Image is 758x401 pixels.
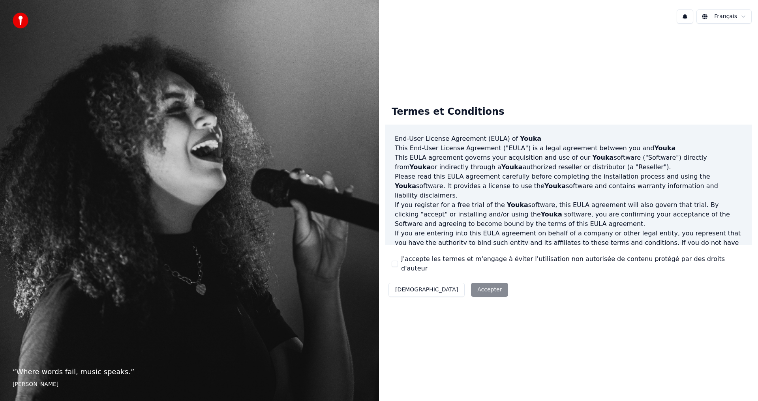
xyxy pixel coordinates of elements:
div: Termes et Conditions [385,99,510,125]
span: Youka [544,182,566,190]
footer: [PERSON_NAME] [13,380,366,388]
span: Youka [654,144,675,152]
span: Youka [501,163,523,171]
p: “ Where words fail, music speaks. ” [13,366,366,377]
p: This EULA agreement governs your acquisition and use of our software ("Software") directly from o... [395,153,742,172]
label: J'accepte les termes et m'engage à éviter l'utilisation non autorisée de contenu protégé par des ... [401,254,745,273]
button: [DEMOGRAPHIC_DATA] [388,283,465,297]
span: Youka [520,135,541,142]
p: If you are entering into this EULA agreement on behalf of a company or other legal entity, you re... [395,229,742,267]
span: Youka [541,211,562,218]
p: If you register for a free trial of the software, this EULA agreement will also govern that trial... [395,200,742,229]
h3: End-User License Agreement (EULA) of [395,134,742,144]
span: Youka [395,182,416,190]
span: Youka [409,163,431,171]
span: Youka [592,154,614,161]
p: This End-User License Agreement ("EULA") is a legal agreement between you and [395,144,742,153]
p: Please read this EULA agreement carefully before completing the installation process and using th... [395,172,742,200]
span: Youka [507,201,528,209]
img: youka [13,13,28,28]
